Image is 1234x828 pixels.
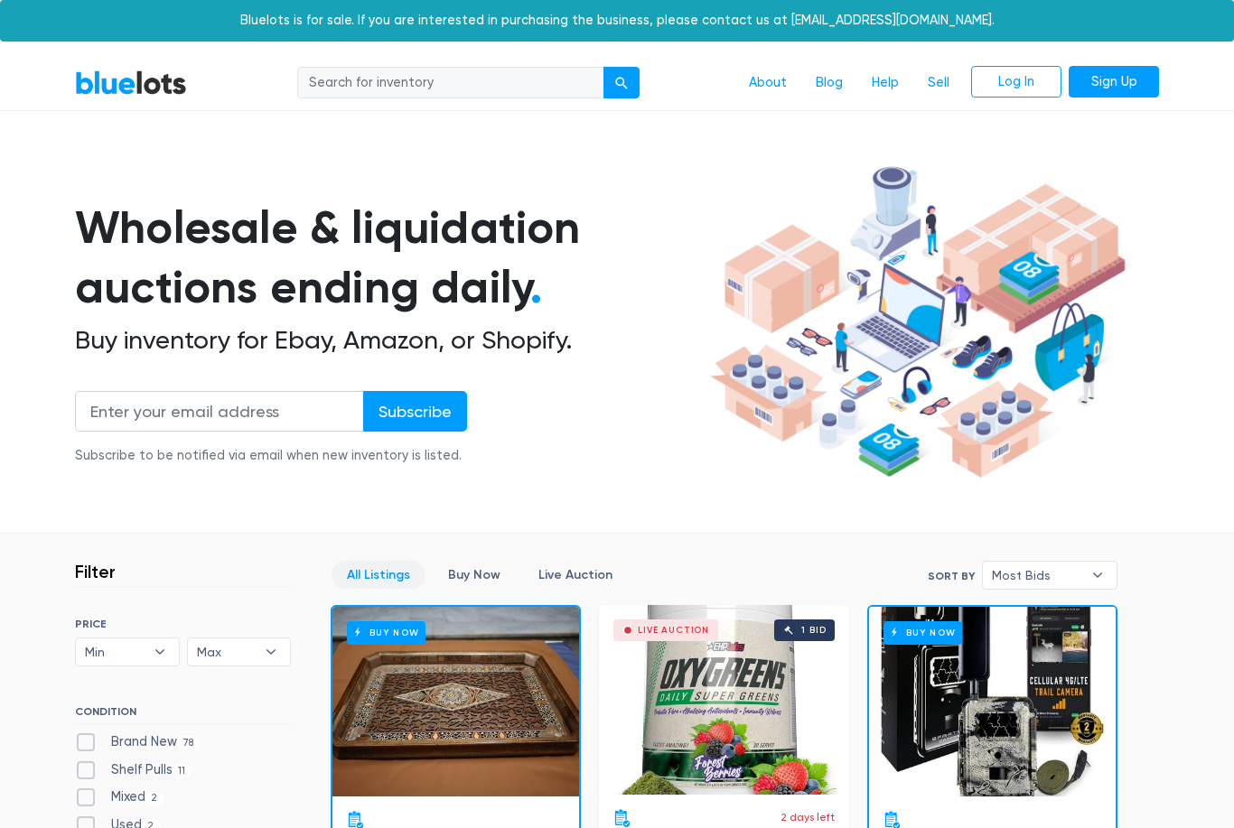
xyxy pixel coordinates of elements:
b: ▾ [141,638,179,665]
span: 11 [173,764,192,778]
div: Live Auction [638,626,709,635]
a: Log In [971,66,1061,98]
label: Brand New [75,732,200,752]
input: Search for inventory [297,67,604,99]
h2: Buy inventory for Ebay, Amazon, or Shopify. [75,325,704,356]
h6: PRICE [75,618,291,630]
a: About [734,66,801,100]
span: Most Bids [992,562,1082,589]
a: Sign Up [1069,66,1159,98]
h6: Buy Now [347,621,425,644]
a: Help [857,66,913,100]
input: Enter your email address [75,391,364,432]
a: Blog [801,66,857,100]
h6: Buy Now [883,621,962,644]
a: Buy Now [869,607,1116,796]
label: Sort By [928,568,975,584]
div: Subscribe to be notified via email when new inventory is listed. [75,446,467,466]
a: BlueLots [75,70,187,96]
label: Mixed [75,787,164,807]
a: Live Auction [523,561,628,589]
a: Sell [913,66,964,100]
a: All Listings [332,561,425,589]
b: ▾ [252,638,290,665]
h3: Filter [75,561,116,582]
a: Live Auction 1 bid [599,605,849,795]
p: 2 days left [781,809,835,825]
label: Shelf Pulls [75,760,192,780]
img: hero-ee84e7d0318cb26816c560f6b4441b76977f77a177738b4e94f68c95b2b83dbb.png [704,158,1132,487]
a: Buy Now [433,561,516,589]
a: Buy Now [332,607,579,796]
span: . [530,260,542,314]
b: ▾ [1079,562,1117,589]
span: Min [85,638,145,665]
span: Max [197,638,257,665]
h1: Wholesale & liquidation auctions ending daily [75,198,704,318]
span: 2 [145,792,164,806]
h6: CONDITION [75,705,291,725]
span: 78 [177,736,200,750]
input: Subscribe [363,391,467,432]
div: 1 bid [801,626,826,635]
